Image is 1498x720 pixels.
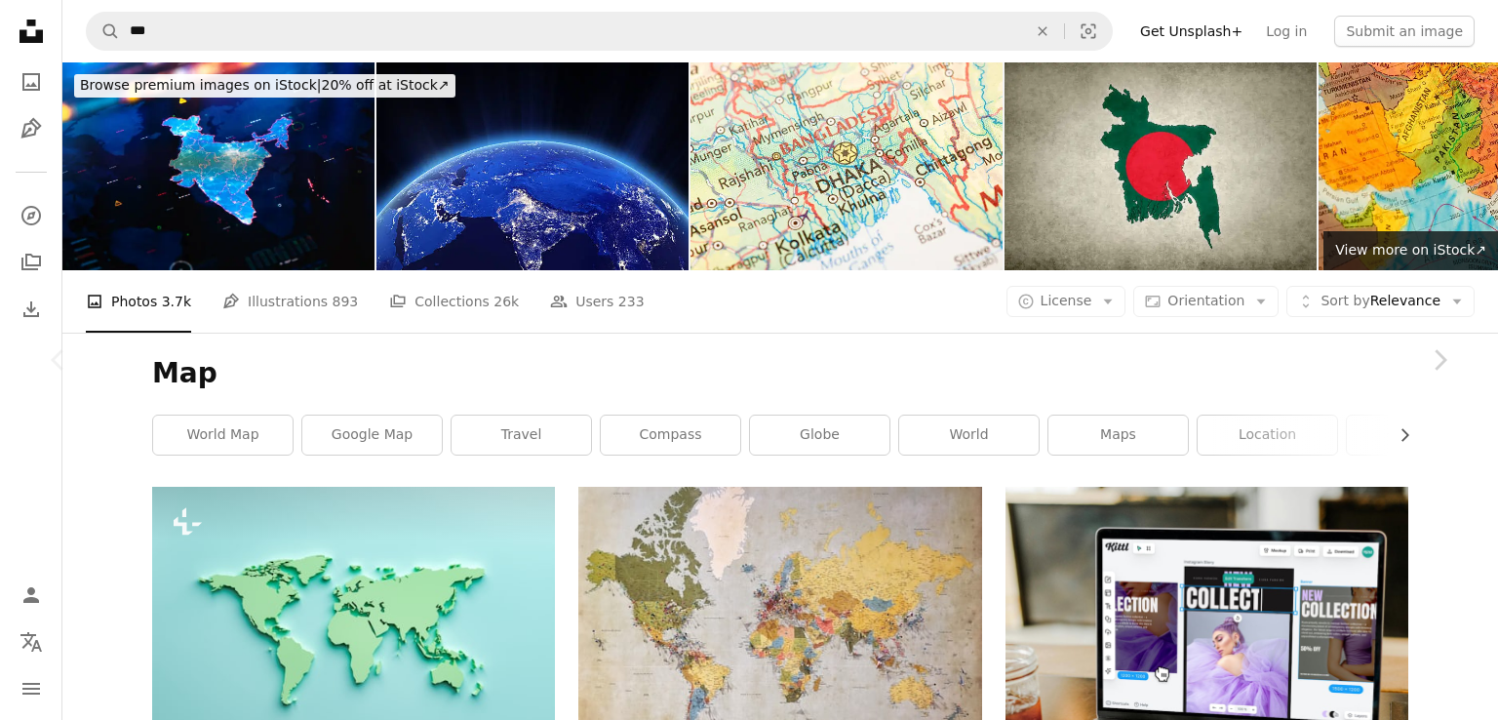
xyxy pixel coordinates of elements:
[86,12,1113,51] form: Find visuals sitewide
[1254,16,1319,47] a: Log in
[87,13,120,50] button: Search Unsplash
[12,622,51,661] button: Language
[1048,416,1188,455] a: maps
[1128,16,1254,47] a: Get Unsplash+
[452,416,591,455] a: travel
[1006,286,1126,317] button: License
[333,291,359,312] span: 893
[601,416,740,455] a: compass
[12,243,51,282] a: Collections
[1286,286,1475,317] button: Sort byRelevance
[12,196,51,235] a: Explore
[1167,293,1244,308] span: Orientation
[750,416,889,455] a: globe
[1133,286,1279,317] button: Orientation
[80,77,321,93] span: Browse premium images on iStock |
[690,62,1003,270] img: Dhaka Bangladesh
[550,270,644,333] a: Users 233
[153,416,293,455] a: world map
[62,62,467,109] a: Browse premium images on iStock|20% off at iStock↗
[1347,416,1486,455] a: city map
[302,416,442,455] a: google map
[1041,293,1092,308] span: License
[1321,293,1369,308] span: Sort by
[1065,13,1112,50] button: Visual search
[376,62,689,270] img: Space shot of earth focusing on India's city lights at night
[1381,266,1498,454] a: Next
[152,612,555,629] a: relief map of the world with soft shadows and pastel colors. concept of travel and exploration. 3...
[12,62,51,101] a: Photos
[1334,16,1475,47] button: Submit an image
[618,291,645,312] span: 233
[152,356,1408,391] h1: Map
[12,669,51,708] button: Menu
[62,62,374,270] img: Map of India on digital display
[1005,62,1317,270] img: Grunge map of Bangladesh with its flag printed within
[1198,416,1337,455] a: location
[222,270,358,333] a: Illustrations 893
[1321,292,1440,311] span: Relevance
[389,270,519,333] a: Collections 26k
[1021,13,1064,50] button: Clear
[578,612,981,629] a: blue, green, and yellow world map
[80,77,450,93] span: 20% off at iStock ↗
[1323,231,1498,270] a: View more on iStock↗
[1335,242,1486,258] span: View more on iStock ↗
[12,576,51,615] a: Log in / Sign up
[493,291,519,312] span: 26k
[12,109,51,148] a: Illustrations
[899,416,1039,455] a: world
